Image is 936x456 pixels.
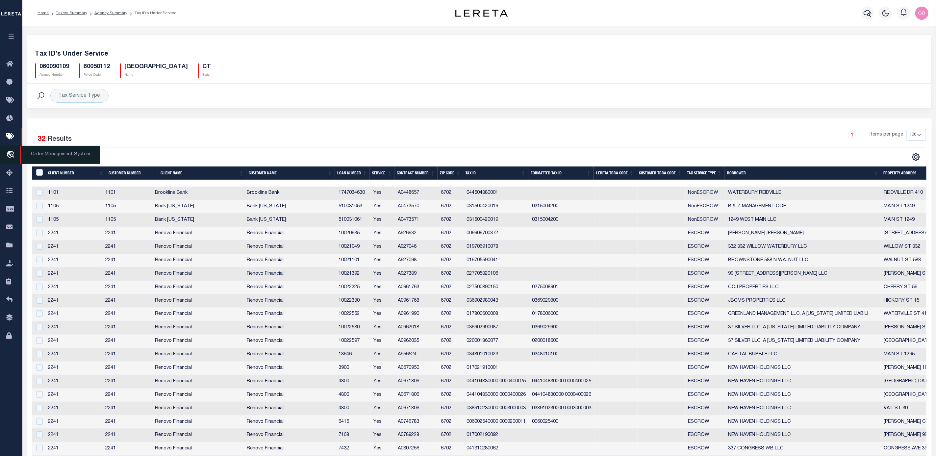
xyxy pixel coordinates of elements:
td: 332 332 WILLOW WATERBURY LLC [726,241,881,254]
td: 2241 [103,335,152,348]
td: ESCROW [686,267,726,281]
td: Yes [371,214,395,227]
th: Customer TBRA Code: activate to sort column ascending [636,166,684,180]
th: Contract Number: activate to sort column ascending [394,166,438,180]
td: 044104830000 0000400025 [529,375,595,389]
div: Tax Service Type [50,89,109,103]
td: Renovo Financial [152,362,244,375]
th: &nbsp; [32,166,46,180]
td: 6702 [439,227,464,241]
td: Renovo Financial [152,375,244,389]
td: 027705820106 [464,267,530,281]
td: Renovo Financial [152,267,244,281]
td: 6702 [439,187,464,200]
td: 0200018600 [529,335,595,348]
td: Renovo Financial [244,321,336,335]
p: State [203,73,211,78]
td: Yes [371,321,395,335]
th: Customer Name: activate to sort column ascending [246,166,335,180]
td: Bank [US_STATE] [152,200,244,214]
td: Renovo Financial [152,429,244,442]
td: 0369029800 [529,294,595,308]
td: A0962035 [395,335,439,348]
td: 2241 [103,389,152,402]
td: Renovo Financial [244,348,336,362]
td: 10020935 [336,227,371,241]
td: 10021049 [336,241,371,254]
p: Name [125,73,188,78]
td: A0807256 [395,442,439,456]
td: 017021910001 [464,362,530,375]
td: JBCMS PROPERTIES LLC [726,294,881,308]
td: 2241 [45,429,103,442]
td: 017002190092 [464,429,530,442]
td: ESCROW [686,241,726,254]
td: 10022597 [336,335,371,348]
td: ESCROW [686,281,726,294]
th: Tax ID: activate to sort column ascending [463,166,528,180]
td: ESCROW [686,321,726,335]
td: ESCROW [686,429,726,442]
td: Bank [US_STATE] [244,200,336,214]
td: 4800 [336,389,371,402]
td: 18646 [336,348,371,362]
td: A0671806 [395,402,439,416]
td: A0670950 [395,362,439,375]
td: ESCROW [686,348,726,362]
td: Bank [US_STATE] [152,214,244,227]
td: 37 SILVER LLC, A [US_STATE] LIMITED LIABILITY COMPANY [726,335,881,348]
td: Brookline Bank [152,187,244,200]
td: NEW HAVEN HOLDINGS LLC [726,429,881,442]
td: Yes [371,241,395,254]
td: Renovo Financial [152,321,244,335]
td: A0961763 [395,281,439,294]
td: ESCROW [686,402,726,416]
td: Renovo Financial [152,348,244,362]
td: Yes [371,402,395,416]
td: 6702 [439,308,464,321]
td: Yes [371,348,395,362]
td: 2241 [103,362,152,375]
td: Renovo Financial [152,294,244,308]
td: 0315004200 [529,214,595,227]
td: 036902980043 [464,294,530,308]
th: Client Name: activate to sort column ascending [158,166,246,180]
td: Renovo Financial [244,429,336,442]
td: 37 SILVER LLC, A [US_STATE] LIMITED LIABILITY COMPANY [726,321,881,335]
td: 6702 [439,321,464,335]
td: 1105 [45,200,103,214]
td: Yes [371,200,395,214]
td: 2241 [45,254,103,267]
td: Renovo Financial [152,335,244,348]
td: B & Z MANAGEMENT COR [726,200,881,214]
td: [PERSON_NAME] [PERSON_NAME] [726,227,881,241]
td: 6702 [439,241,464,254]
td: Renovo Financial [244,402,336,416]
td: Renovo Financial [152,389,244,402]
td: WATERBURY REIDVILLE [726,187,881,200]
td: ESCROW [686,362,726,375]
td: 1747034630 [336,187,371,200]
td: 2241 [103,442,152,456]
td: 510031053 [336,200,371,214]
td: Renovo Financial [244,267,336,281]
td: Renovo Financial [244,308,336,321]
h5: Tax ID’s Under Service [35,50,923,58]
td: 2241 [103,294,152,308]
td: A0961768 [395,294,439,308]
td: Renovo Financial [244,241,336,254]
td: Yes [371,187,395,200]
td: Yes [371,281,395,294]
td: 019706910078 [464,241,530,254]
td: A0473570 [395,200,439,214]
td: Brookline Bank [244,187,336,200]
td: ESCROW [686,335,726,348]
td: Renovo Financial [244,389,336,402]
td: 6702 [439,362,464,375]
td: A0961990 [395,308,439,321]
td: A0671806 [395,375,439,389]
td: 0060025400 [529,416,595,429]
td: 6702 [439,389,464,402]
td: 041310280062 [464,442,530,456]
td: 7432 [336,442,371,456]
